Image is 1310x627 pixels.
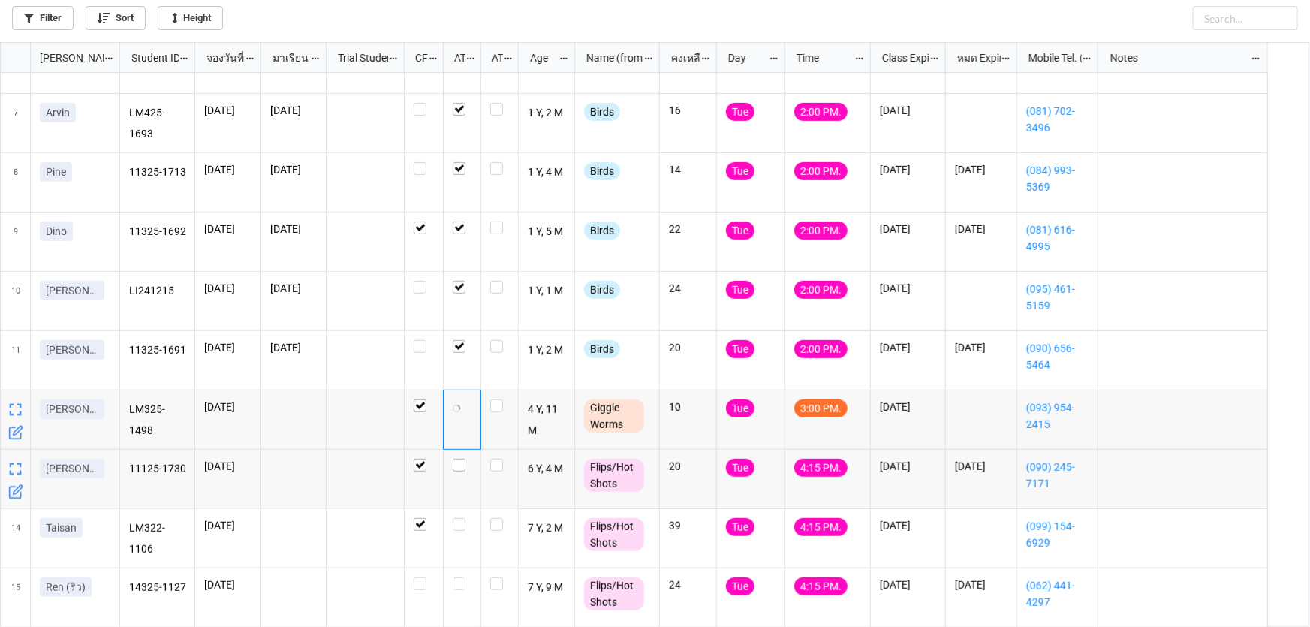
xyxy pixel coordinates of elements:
div: Tue [726,577,754,595]
div: คงเหลือ (from Nick Name) [662,50,701,66]
div: Tue [726,222,754,240]
div: 4:15 PM. [794,518,848,536]
div: หมด Expired date (from [PERSON_NAME] Name) [948,50,1001,66]
div: 4:15 PM. [794,577,848,595]
p: [DATE] [880,577,936,592]
div: Day [719,50,769,66]
p: 11125-1730 [129,459,186,480]
p: 1 Y, 1 M [528,281,566,302]
a: (081) 616-4995 [1026,222,1089,255]
div: มาเรียน [264,50,311,66]
div: 2:00 PM. [794,103,848,121]
div: Age [521,50,559,66]
div: 3:00 PM. [794,399,848,417]
p: [DATE] [270,340,317,355]
span: 15 [11,568,20,627]
p: [DATE] [955,340,1007,355]
div: Birds [584,340,620,358]
a: (093) 954-2415 [1026,399,1089,433]
div: Class Expiration [873,50,929,66]
p: 1 Y, 4 M [528,162,566,183]
span: 9 [14,213,18,271]
p: 10 [669,399,707,414]
div: Mobile Tel. (from Nick Name) [1019,50,1082,66]
p: [DATE] [955,459,1007,474]
a: (081) 702-3496 [1026,103,1089,136]
p: Arvin [46,105,70,120]
p: LM425-1693 [129,103,186,143]
div: Birds [584,162,620,180]
p: [DATE] [880,103,936,118]
div: Tue [726,162,754,180]
p: [DATE] [204,281,251,296]
p: [DATE] [880,162,936,177]
p: [DATE] [204,103,251,118]
div: 2:00 PM. [794,340,848,358]
p: [DATE] [270,281,317,296]
p: [DATE] [880,518,936,533]
div: 2:00 PM. [794,281,848,299]
div: Flips/Hot Shots [584,577,644,610]
a: Height [158,6,223,30]
p: [DATE] [204,518,251,533]
p: 20 [669,340,707,355]
div: CF [406,50,428,66]
p: [DATE] [204,340,251,355]
p: [DATE] [204,459,251,474]
p: [PERSON_NAME] [46,402,98,417]
p: 24 [669,281,707,296]
p: [DATE] [270,222,317,237]
input: Search... [1193,6,1298,30]
p: [PERSON_NAME] [46,342,98,357]
div: Flips/Hot Shots [584,518,644,551]
div: Tue [726,399,754,417]
p: [DATE] [880,459,936,474]
div: 4:15 PM. [794,459,848,477]
p: 1 Y, 2 M [528,103,566,124]
div: ATT [445,50,466,66]
div: Birds [584,281,620,299]
a: Sort [86,6,146,30]
p: 39 [669,518,707,533]
p: 16 [669,103,707,118]
p: 11325-1691 [129,340,186,361]
div: ATK [483,50,504,66]
span: 14 [11,509,20,568]
p: 6 Y, 4 M [528,459,566,480]
a: Filter [12,6,74,30]
span: 10 [11,272,20,330]
p: 20 [669,459,707,474]
p: 1 Y, 5 M [528,222,566,243]
p: 14325-1127 [129,577,186,598]
div: Time [788,50,854,66]
div: Birds [584,103,620,121]
div: Tue [726,281,754,299]
p: [DATE] [204,222,251,237]
p: [PERSON_NAME] [46,461,98,476]
a: (095) 461-5159 [1026,281,1089,314]
p: 24 [669,577,707,592]
p: 7 Y, 2 M [528,518,566,539]
p: 4 Y, 11 M [528,399,566,440]
p: 22 [669,222,707,237]
div: Student ID (from [PERSON_NAME] Name) [122,50,179,66]
p: Dino [46,224,67,239]
p: 1 Y, 2 M [528,340,566,361]
p: [DATE] [955,162,1007,177]
p: [DATE] [955,577,1007,592]
p: 11325-1713 [129,162,186,183]
span: 8 [14,153,18,212]
div: Giggle Worms [584,399,644,433]
a: (090) 245-7171 [1026,459,1089,492]
a: (090) 656-5464 [1026,340,1089,373]
div: [PERSON_NAME] Name [31,50,104,66]
a: (084) 993-5369 [1026,162,1089,195]
p: [DATE] [270,162,317,177]
div: Tue [726,103,754,121]
p: 14 [669,162,707,177]
p: [DATE] [204,399,251,414]
div: Tue [726,340,754,358]
span: 11 [11,331,20,390]
a: (099) 154-6929 [1026,518,1089,551]
div: Tue [726,459,754,477]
